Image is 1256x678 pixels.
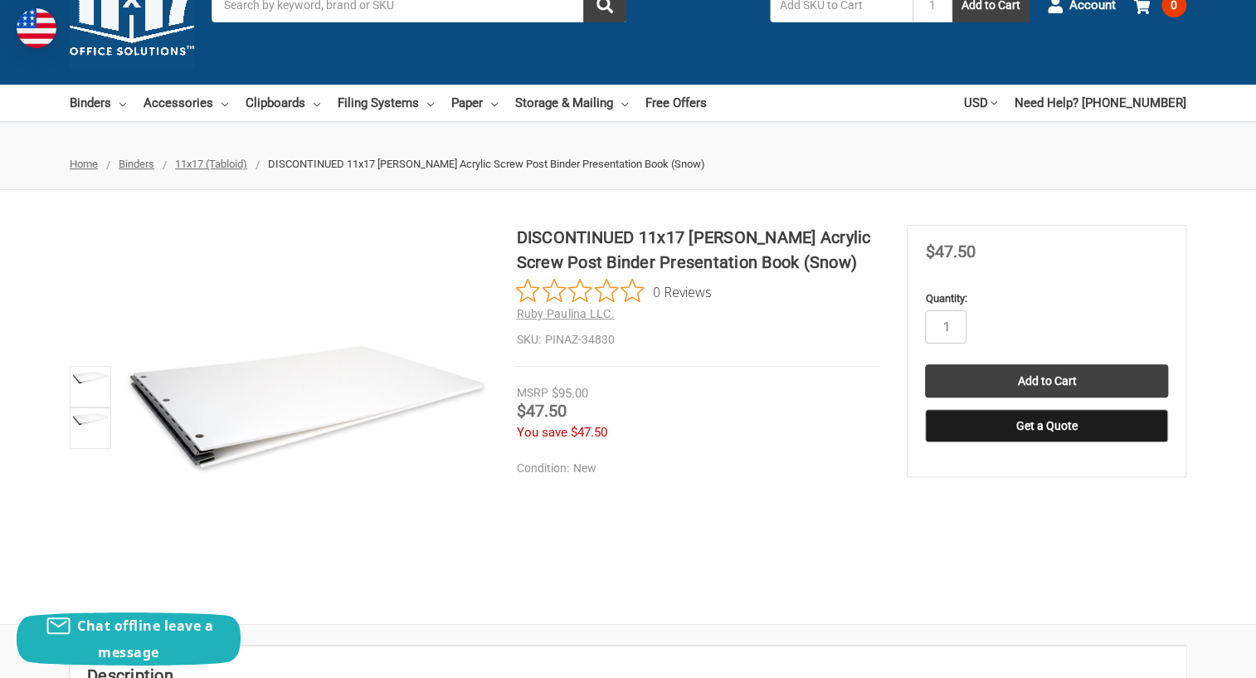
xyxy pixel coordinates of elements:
[17,612,241,666] button: Chat offline leave a message
[246,85,320,121] a: Clipboards
[124,341,489,473] img: DISCONTINUED 11x17 Pina Zangaro Acrylic Screw Post Binder Presentation Book (Snow)
[516,307,614,320] a: Ruby Paulina LLC.
[551,386,587,401] span: $95.00
[516,425,567,440] span: You save
[70,158,98,170] a: Home
[516,401,566,421] span: $47.50
[925,241,975,261] span: $47.50
[516,384,548,402] div: MSRP
[964,85,997,121] a: USD
[70,85,126,121] a: Binders
[338,85,434,121] a: Filing Systems
[144,85,228,121] a: Accessories
[515,85,628,121] a: Storage & Mailing
[925,364,1168,398] input: Add to Cart
[451,85,498,121] a: Paper
[516,460,568,477] dt: Condition:
[1015,85,1186,121] a: Need Help? [PHONE_NUMBER]
[652,279,711,304] span: 0 Reviews
[925,290,1168,307] label: Quantity:
[516,331,540,349] dt: SKU:
[516,279,711,304] button: Rated 0 out of 5 stars from 0 reviews. Jump to reviews.
[925,409,1168,442] button: Get a Quote
[77,617,213,661] span: Chat offline leave a message
[516,331,879,349] dd: PINAZ-34830
[645,85,707,121] a: Free Offers
[72,412,109,426] img: DISCONTINUED 11x17 Pina Zangaro Acrylic Screw Post Binder Presentation Book (Snow)
[268,158,705,170] span: DISCONTINUED 11x17 [PERSON_NAME] Acrylic Screw Post Binder Presentation Book (Snow)
[17,8,56,48] img: duty and tax information for United States
[516,460,872,477] dd: New
[570,425,606,440] span: $47.50
[119,158,154,170] a: Binders
[516,225,879,275] h1: DISCONTINUED 11x17 [PERSON_NAME] Acrylic Screw Post Binder Presentation Book (Snow)
[72,371,109,384] img: DISCONTINUED 11x17 Pina Zangaro Acrylic Screw Post Binder Presentation Book (Snow)
[175,158,247,170] a: 11x17 (Tabloid)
